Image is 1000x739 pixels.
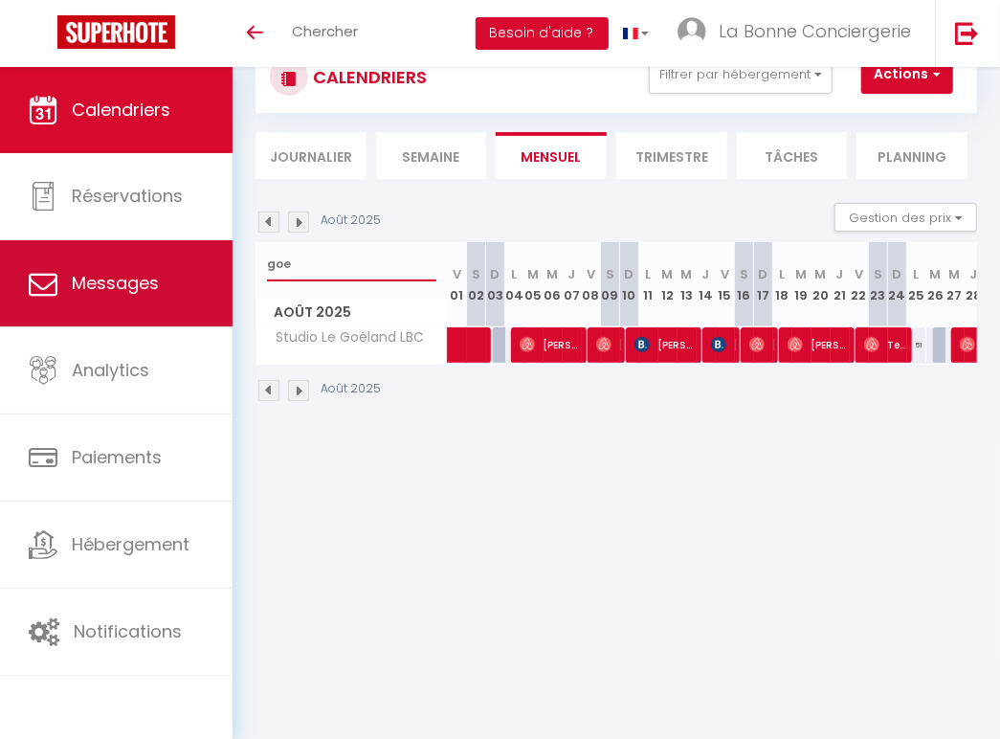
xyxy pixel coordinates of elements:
[15,8,73,65] button: Ouvrir le widget de chat LiveChat
[57,15,175,49] img: Super Booking
[856,132,967,179] li: Planning
[528,265,540,283] abbr: M
[587,265,595,283] abbr: V
[74,619,182,643] span: Notifications
[662,265,674,283] abbr: M
[376,132,487,179] li: Semaine
[563,242,582,327] th: 07
[544,242,563,327] th: 06
[620,242,639,327] th: 10
[72,98,170,122] span: Calendriers
[601,242,620,327] th: 09
[491,265,500,283] abbr: D
[505,242,524,327] th: 04
[606,265,614,283] abbr: S
[926,242,945,327] th: 26
[716,242,735,327] th: 15
[907,242,926,327] th: 25
[888,242,907,327] th: 24
[874,265,882,283] abbr: S
[547,265,559,283] abbr: M
[864,326,909,363] span: Tea Dvali
[831,242,850,327] th: 21
[861,56,953,94] button: Actions
[616,132,727,179] li: Trimestre
[965,242,984,327] th: 28
[850,242,869,327] th: 22
[472,265,480,283] abbr: S
[697,242,716,327] th: 14
[754,242,773,327] th: 17
[759,265,768,283] abbr: D
[678,17,706,46] img: ...
[72,358,149,382] span: Analytics
[893,265,902,283] abbr: D
[72,445,162,469] span: Paiements
[811,242,831,327] th: 20
[568,265,576,283] abbr: J
[496,132,607,179] li: Mensuel
[970,265,978,283] abbr: J
[836,265,844,283] abbr: J
[486,242,505,327] th: 03
[834,203,977,232] button: Gestion des prix
[72,271,159,295] span: Messages
[907,327,926,363] div: 51
[476,17,609,50] button: Besoin d'aide ?
[524,242,544,327] th: 05
[658,242,678,327] th: 12
[949,265,961,283] abbr: M
[796,265,808,283] abbr: M
[678,242,697,327] th: 13
[930,265,942,283] abbr: M
[740,265,748,283] abbr: S
[855,265,863,283] abbr: V
[749,326,775,363] span: [PERSON_NAME]
[955,21,979,45] img: logout
[773,242,792,327] th: 18
[72,532,189,556] span: Hébergement
[711,326,737,363] span: [PERSON_NAME]
[788,326,852,363] span: [PERSON_NAME]
[267,247,436,281] input: Rechercher un logement...
[792,242,811,327] th: 19
[719,19,911,43] span: La Bonne Conciergerie
[625,265,634,283] abbr: D
[582,242,601,327] th: 08
[945,242,965,327] th: 27
[721,265,729,283] abbr: V
[869,242,888,327] th: 23
[681,265,693,283] abbr: M
[735,242,754,327] th: 16
[780,265,786,283] abbr: L
[520,326,584,363] span: [PERSON_NAME]
[321,380,381,398] p: Août 2025
[321,212,381,230] p: Août 2025
[914,265,920,283] abbr: L
[453,265,461,283] abbr: V
[815,265,827,283] abbr: M
[702,265,710,283] abbr: J
[512,265,518,283] abbr: L
[646,265,652,283] abbr: L
[259,327,430,348] span: Studio Le Goéland LBC
[448,242,467,327] th: 01
[256,132,367,179] li: Journalier
[596,326,622,363] span: [PERSON_NAME]
[292,21,358,41] span: Chercher
[639,242,658,327] th: 11
[634,326,699,363] span: [PERSON_NAME]
[649,56,833,94] button: Filtrer par hébergement
[308,56,427,99] h3: CALENDRIERS
[256,299,447,326] span: Août 2025
[737,132,848,179] li: Tâches
[72,184,183,208] span: Réservations
[467,242,486,327] th: 02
